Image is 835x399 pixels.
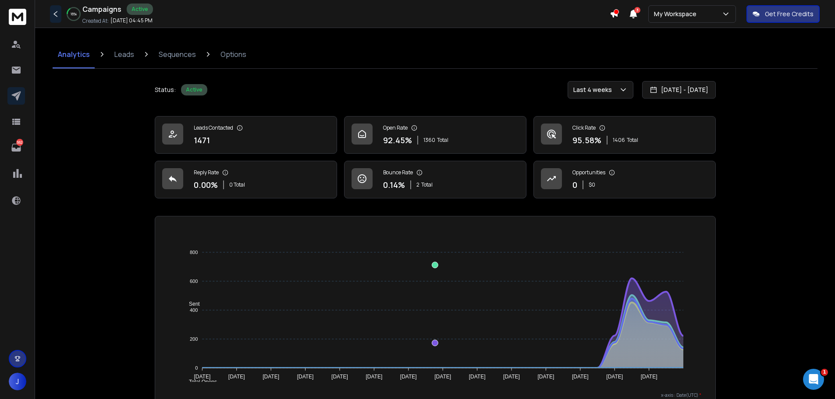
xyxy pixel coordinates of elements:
[538,374,554,380] tspan: [DATE]
[423,137,435,144] span: 1360
[53,40,95,68] a: Analytics
[195,365,198,371] tspan: 0
[110,17,153,24] p: [DATE] 04:45 PM
[641,374,657,380] tspan: [DATE]
[9,373,26,390] button: J
[572,374,589,380] tspan: [DATE]
[82,18,109,25] p: Created At:
[190,279,198,284] tspan: 600
[263,374,279,380] tspan: [DATE]
[821,369,828,376] span: 1
[573,85,615,94] p: Last 4 weeks
[421,181,433,188] span: Total
[383,169,413,176] p: Bounce Rate
[400,374,417,380] tspan: [DATE]
[181,84,207,95] div: Active
[572,124,596,131] p: Click Rate
[182,379,217,385] span: Total Opens
[71,11,77,17] p: 16 %
[194,374,210,380] tspan: [DATE]
[642,81,716,99] button: [DATE] - [DATE]
[297,374,314,380] tspan: [DATE]
[344,116,526,154] a: Open Rate92.45%1360Total
[613,137,625,144] span: 1406
[190,307,198,313] tspan: 400
[383,134,412,146] p: 92.45 %
[765,10,814,18] p: Get Free Credits
[627,137,638,144] span: Total
[589,181,595,188] p: $ 0
[228,374,245,380] tspan: [DATE]
[153,40,201,68] a: Sequences
[746,5,820,23] button: Get Free Credits
[159,49,196,60] p: Sequences
[229,181,245,188] p: 0 Total
[58,49,90,60] p: Analytics
[155,116,337,154] a: Leads Contacted1471
[331,374,348,380] tspan: [DATE]
[572,134,601,146] p: 95.58 %
[572,169,605,176] p: Opportunities
[434,374,451,380] tspan: [DATE]
[220,49,246,60] p: Options
[16,139,23,146] p: 562
[533,116,716,154] a: Click Rate95.58%1406Total
[182,301,200,307] span: Sent
[155,161,337,198] a: Reply Rate0.00%0 Total
[416,181,419,188] span: 2
[194,134,210,146] p: 1471
[503,374,520,380] tspan: [DATE]
[634,7,640,13] span: 3
[469,374,486,380] tspan: [DATE]
[803,369,824,390] iframe: Intercom live chat
[155,85,176,94] p: Status:
[194,124,233,131] p: Leads Contacted
[7,139,25,156] a: 562
[215,40,252,68] a: Options
[127,4,153,15] div: Active
[533,161,716,198] a: Opportunities0$0
[194,169,219,176] p: Reply Rate
[190,336,198,342] tspan: 200
[366,374,382,380] tspan: [DATE]
[383,124,408,131] p: Open Rate
[194,179,218,191] p: 0.00 %
[114,49,134,60] p: Leads
[82,4,121,14] h1: Campaigns
[606,374,623,380] tspan: [DATE]
[437,137,448,144] span: Total
[383,179,405,191] p: 0.14 %
[344,161,526,198] a: Bounce Rate0.14%2Total
[654,10,700,18] p: My Workspace
[169,392,701,399] p: x-axis : Date(UTC)
[572,179,577,191] p: 0
[190,250,198,255] tspan: 800
[109,40,139,68] a: Leads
